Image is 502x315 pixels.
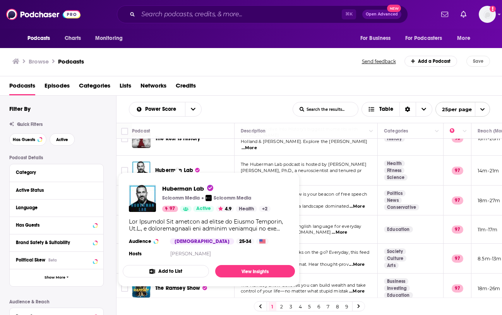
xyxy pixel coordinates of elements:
button: Has Guests [9,133,46,146]
span: Episodes [45,79,70,95]
a: Charts [60,31,86,46]
span: Toggle select row [121,167,128,174]
div: Search podcasts, credits, & more... [117,5,408,23]
h2: Choose List sort [129,102,202,117]
div: Brand Safety & Suitability [16,240,91,245]
span: ...More [349,288,365,294]
div: Has Guests [16,222,91,228]
a: Scicomm MediaScicomm Media [206,195,251,201]
button: open menu [22,31,60,46]
button: open menu [435,102,490,117]
span: Quick Filters [17,122,43,127]
img: Scicomm Media [206,195,212,201]
a: 97 [162,206,178,212]
span: For Business [360,33,391,44]
p: 97 [452,167,463,174]
h4: Hosts [129,251,142,257]
img: Podchaser - Follow, Share and Rate Podcasts [6,7,81,22]
p: Podcast Details [9,155,104,160]
svg: Add a profile image [490,6,496,12]
span: Show More [45,275,65,280]
a: 5 [306,302,314,311]
a: 6 [315,302,323,311]
span: Political Skew [16,257,45,263]
a: Education [384,292,413,298]
div: 25-34 [236,238,254,244]
p: 14m-21m [478,167,499,174]
a: Podcasts [58,58,84,65]
span: Networks [140,79,166,95]
a: 9 [343,302,351,311]
button: Column Actions [367,127,376,136]
a: Lists [120,79,131,95]
span: For Podcasters [405,33,442,44]
span: Podcasts [27,33,50,44]
a: Fitness [384,167,404,174]
a: 7 [324,302,332,311]
span: situations. Find more at [DOMAIN_NAME] [241,229,331,235]
button: 4.9 [216,206,234,212]
a: Education [384,226,413,232]
button: Brand Safety & Suitability [16,238,97,247]
button: Choose View [362,102,432,117]
button: open menu [90,31,133,46]
span: Huberman Lab [162,185,213,192]
span: Active [196,205,211,213]
span: Learn and practise useful English language for everyday [241,224,361,229]
a: Huberman Lab [132,161,151,180]
a: Huberman Lab [162,185,271,192]
span: our latest talks in audio format. Hear thought-prov [241,262,349,267]
a: Health [236,206,257,212]
button: Language [16,203,97,212]
p: 97 [452,225,463,233]
a: Huberman Lab [155,167,200,174]
div: [DEMOGRAPHIC_DATA] [170,238,234,244]
button: Show More [10,269,103,286]
div: Category [16,170,92,175]
span: ...More [332,229,347,236]
a: Business [384,278,408,284]
a: News [384,197,402,203]
div: Power Score [450,126,461,136]
span: The Huberman Lab podcast is hosted by [PERSON_NAME] [241,162,367,167]
span: Podcasts [9,79,35,95]
a: Credits [176,79,196,95]
a: 3 [287,302,295,311]
p: 97 [452,196,463,204]
h2: Filter By [9,105,31,112]
span: Want [PERSON_NAME] Talks on the go? Everyday, this feed brings you [241,250,369,261]
button: open menu [129,107,185,112]
button: Show profile menu [479,6,496,23]
span: Table [379,107,393,112]
span: Logged in as LBPublicity2 [479,6,496,23]
button: Active Status [16,185,97,195]
div: Categories [384,126,408,136]
a: Politics [384,190,406,196]
button: open menu [355,31,401,46]
a: Categories [79,79,110,95]
span: Monitoring [95,33,123,44]
a: Culture [384,255,406,262]
img: User Profile [479,6,496,23]
button: Column Actions [432,127,442,136]
span: 25 per page [436,103,472,115]
span: Huberman Lab [155,167,193,174]
a: +2 [259,206,271,212]
img: Huberman Lab [129,185,156,212]
span: [PERSON_NAME], Ph.D., a neuroscientist and tenured pr [241,168,362,173]
div: Beta [48,258,57,263]
span: Toggle select row [121,285,128,292]
span: Power Score [145,107,179,112]
span: Toggle select row [121,135,128,142]
span: 97 [170,205,175,213]
span: More [457,33,470,44]
div: Podcast [132,126,150,136]
span: ⌘ K [342,9,356,19]
span: ...More [350,203,365,210]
